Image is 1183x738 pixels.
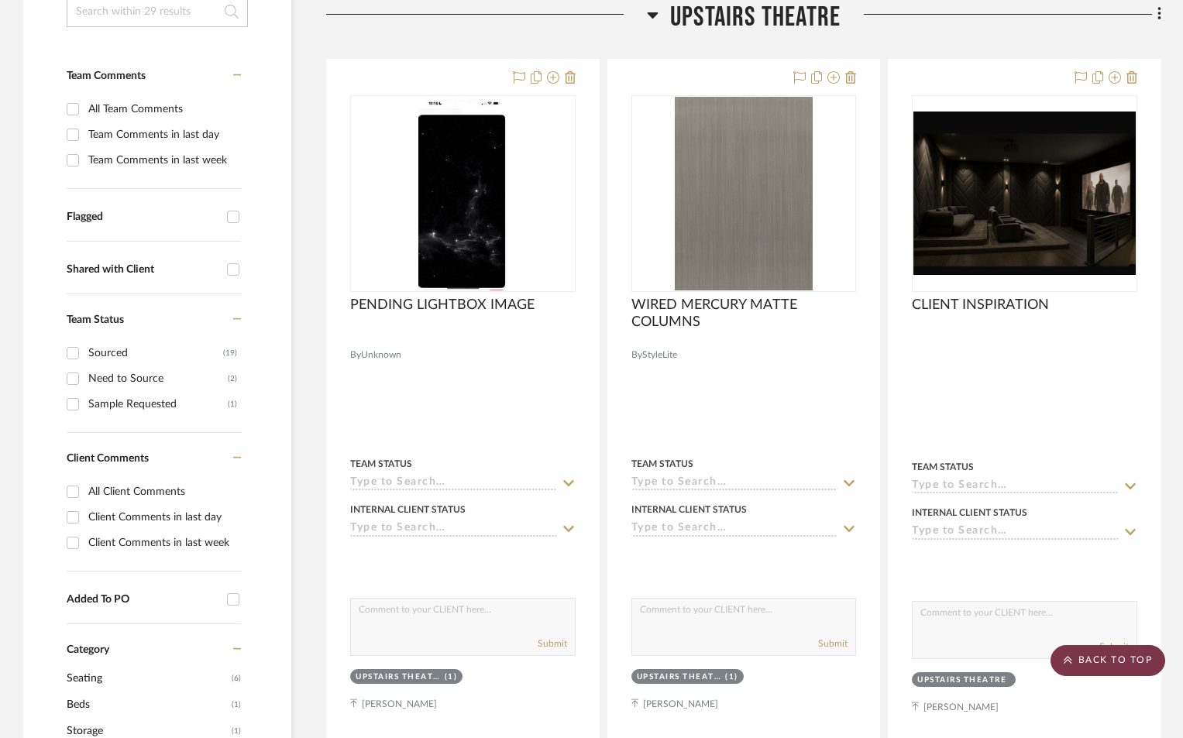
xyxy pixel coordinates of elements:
[67,263,219,276] div: Shared with Client
[350,503,466,517] div: Internal Client Status
[223,341,237,366] div: (19)
[88,341,223,366] div: Sourced
[418,97,507,290] img: PENDING LIGHTBOX IMAGE
[350,476,557,491] input: Type to Search…
[88,97,237,122] div: All Team Comments
[1099,640,1129,654] button: Submit
[913,96,1137,291] div: 0
[67,211,219,224] div: Flagged
[725,671,738,683] div: (1)
[88,122,237,147] div: Team Comments in last day
[631,476,838,491] input: Type to Search…
[88,479,237,504] div: All Client Comments
[67,665,228,692] span: Seating
[361,348,401,362] span: Unknown
[350,522,557,537] input: Type to Search…
[88,392,228,417] div: Sample Requested
[67,644,109,657] span: Category
[913,112,1136,275] img: CLIENT INSPIRATION
[350,348,361,362] span: By
[917,674,1006,686] div: UPSTAIRS THEATRE
[356,671,441,683] div: UPSTAIRS THEATRE
[67,70,146,81] span: Team Comments
[912,506,1027,520] div: Internal Client Status
[67,692,228,718] span: Beds
[631,522,838,537] input: Type to Search…
[912,479,1119,494] input: Type to Search…
[88,530,237,555] div: Client Comments in last week
[228,366,237,391] div: (2)
[67,593,219,606] div: Added To PO
[912,297,1049,314] span: CLIENT INSPIRATION
[631,503,747,517] div: Internal Client Status
[67,453,149,464] span: Client Comments
[637,671,722,683] div: UPSTAIRS THEATRE
[818,637,848,650] button: Submit
[912,460,974,474] div: Team Status
[912,525,1119,540] input: Type to Search…
[631,457,693,471] div: Team Status
[445,671,458,683] div: (1)
[88,366,228,391] div: Need to Source
[232,666,241,691] span: (6)
[228,392,237,417] div: (1)
[631,297,857,331] span: WIRED MERCURY MATTE COLUMNS
[88,505,237,530] div: Client Comments in last day
[1051,645,1165,676] scroll-to-top-button: BACK TO TOP
[350,457,412,471] div: Team Status
[351,96,575,291] div: 0
[350,297,535,314] span: PENDING LIGHTBOX IMAGE
[675,97,812,290] img: WIRED MERCURY MATTE COLUMNS
[642,348,677,362] span: StyleLite
[88,148,237,173] div: Team Comments in last week
[631,348,642,362] span: By
[538,637,567,650] button: Submit
[67,314,124,325] span: Team Status
[232,692,241,717] span: (1)
[632,96,856,291] div: 0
